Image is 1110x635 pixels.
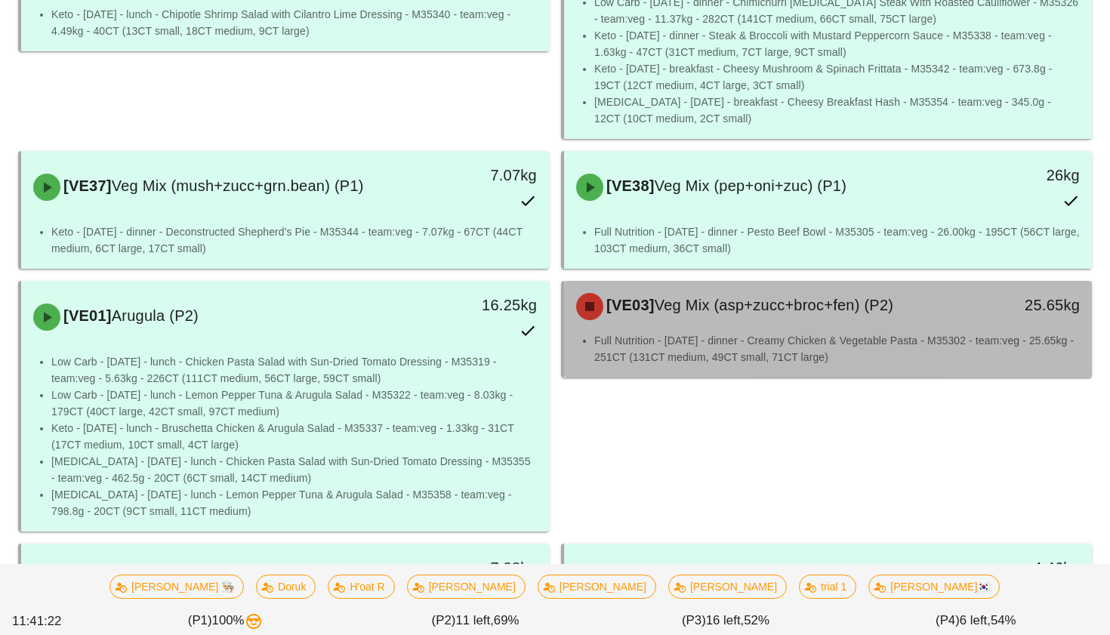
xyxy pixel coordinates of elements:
span: Veg Mix (pep+oni+zuc) (P1) [655,177,846,194]
div: 25.65kg [967,293,1080,317]
span: 16 left, [706,613,744,627]
div: 7.07kg [424,163,537,187]
span: trial 1 [809,575,846,598]
div: (P3) 52% [600,608,850,633]
span: [PERSON_NAME] [547,575,646,598]
div: 4.46kg [967,556,1080,580]
span: 11 left, [455,613,493,627]
div: 26kg [967,163,1080,187]
li: Keto - [DATE] - breakfast - Cheesy Mushroom & Spinach Frittata - M35342 - team:veg - 673.8g - 19C... [594,60,1080,94]
li: [MEDICAL_DATA] - [DATE] - breakfast - Cheesy Breakfast Hash - M35354 - team:veg - 345.0g - 12CT (... [594,94,1080,127]
span: H'oat R [338,575,385,598]
li: Keto - [DATE] - dinner - Deconstructed Shepherd's Pie - M35344 - team:veg - 7.07kg - 67CT (44CT m... [51,223,537,257]
li: Keto - [DATE] - lunch - Bruschetta Chicken & Arugula Salad - M35337 - team:veg - 1.33kg - 31CT (1... [51,420,537,453]
li: Low Carb - [DATE] - lunch - Chicken Pasta Salad with Sun-Dried Tomato Dressing - M35319 - team:ve... [51,353,537,387]
span: [PERSON_NAME]🇰🇷 [879,575,991,598]
div: (P2) 69% [350,608,600,633]
div: (P1) 100% [100,608,350,633]
span: [VE37] [60,177,112,194]
span: Veg Mix (mush+zucc+grn.bean) (P1) [112,177,364,194]
span: [PERSON_NAME] [678,575,777,598]
span: Veg Mix (asp+zucc+broc+fen) (P2) [655,297,893,313]
span: 6 left, [960,613,991,627]
span: Arugula (P2) [112,307,199,324]
span: [PERSON_NAME] 👨🏼‍🍳 [119,575,234,598]
li: [MEDICAL_DATA] - [DATE] - lunch - Chicken Pasta Salad with Sun-Dried Tomato Dressing - M35355 - t... [51,453,537,486]
div: (P4) 54% [851,608,1101,633]
li: Keto - [DATE] - dinner - Steak & Broccoli with Mustard Peppercorn Sauce - M35338 - team:veg - 1.6... [594,27,1080,60]
li: [MEDICAL_DATA] - [DATE] - lunch - Lemon Pepper Tuna & Arugula Salad - M35358 - team:veg - 798.8g ... [51,486,537,519]
span: [PERSON_NAME] [417,575,516,598]
div: 11:41:22 [9,609,100,633]
li: Keto - [DATE] - lunch - Chipotle Shrimp Salad with Cilantro Lime Dressing - M35340 - team:veg - 4... [51,6,537,39]
span: [VE38] [603,177,655,194]
li: Full Nutrition - [DATE] - dinner - Creamy Chicken & Vegetable Pasta - M35302 - team:veg - 25.65kg... [594,332,1080,365]
span: Doruk [266,575,306,598]
div: 7.88kg [424,556,537,580]
li: Low Carb - [DATE] - lunch - Lemon Pepper Tuna & Arugula Salad - M35322 - team:veg - 8.03kg - 179C... [51,387,537,420]
div: 16.25kg [424,293,537,317]
span: [VE03] [603,297,655,313]
span: [VE01] [60,307,112,324]
li: Full Nutrition - [DATE] - dinner - Pesto Beef Bowl - M35305 - team:veg - 26.00kg - 195CT (56CT la... [594,223,1080,257]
